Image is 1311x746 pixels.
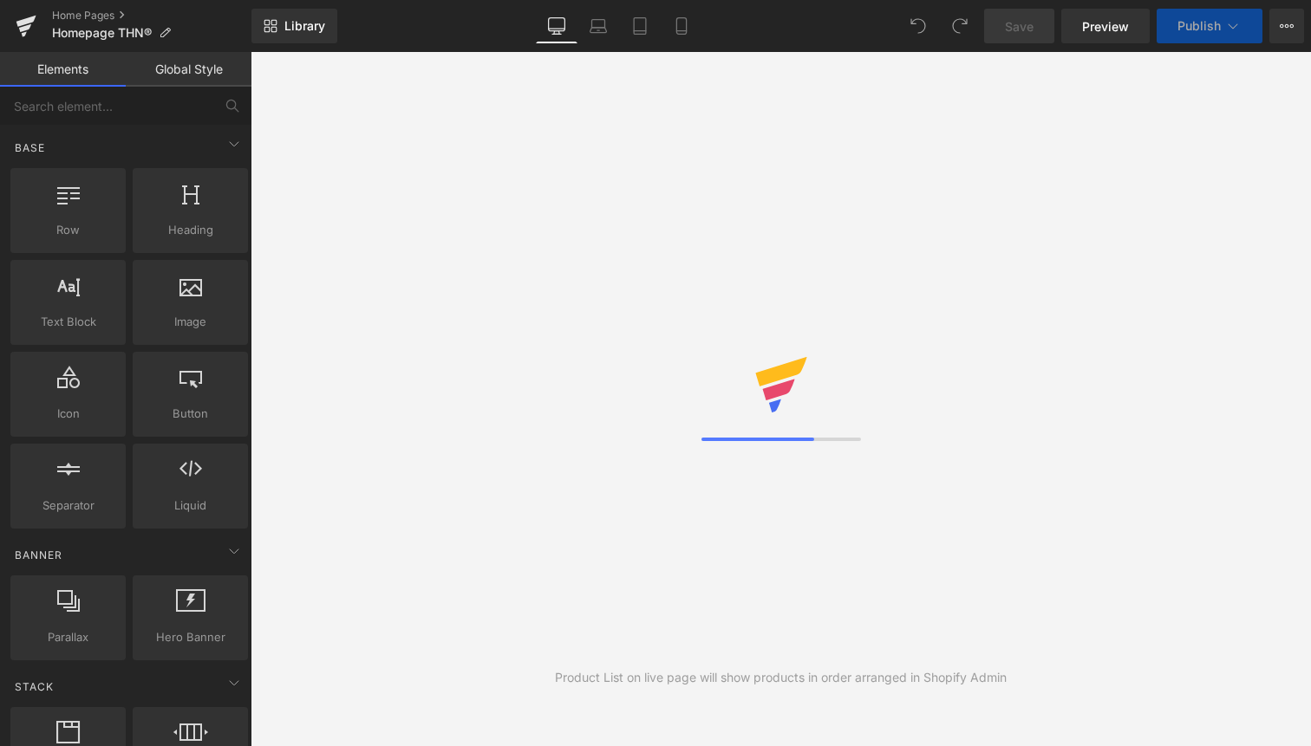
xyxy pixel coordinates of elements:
span: Preview [1082,17,1129,36]
a: Tablet [619,9,661,43]
button: More [1269,9,1304,43]
button: Redo [942,9,977,43]
span: Icon [16,405,121,423]
span: Image [138,313,243,331]
a: Global Style [126,52,251,87]
span: Button [138,405,243,423]
span: Text Block [16,313,121,331]
a: Laptop [577,9,619,43]
span: Separator [16,496,121,515]
span: Banner [13,547,64,563]
button: Publish [1157,9,1262,43]
a: Preview [1061,9,1150,43]
span: Stack [13,678,55,695]
span: Parallax [16,628,121,646]
span: Library [284,18,325,34]
a: Home Pages [52,9,251,23]
span: Save [1005,17,1034,36]
span: Hero Banner [138,628,243,646]
span: Row [16,221,121,239]
a: New Library [251,9,337,43]
span: Heading [138,221,243,239]
span: Publish [1177,19,1221,33]
span: Homepage THN® [52,26,152,40]
span: Base [13,139,47,156]
a: Mobile [661,9,702,43]
button: Undo [901,9,936,43]
span: Liquid [138,496,243,515]
div: Product List on live page will show products in order arranged in Shopify Admin [555,668,1007,687]
a: Desktop [536,9,577,43]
